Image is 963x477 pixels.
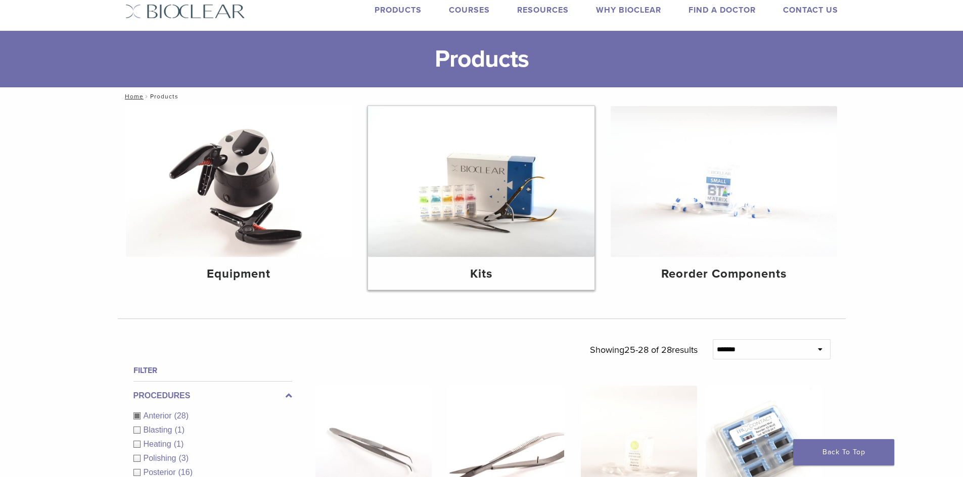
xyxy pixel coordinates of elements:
[689,5,756,15] a: Find A Doctor
[624,344,672,355] span: 25-28 of 28
[449,5,490,15] a: Courses
[118,87,846,105] nav: Products
[517,5,569,15] a: Resources
[144,454,179,462] span: Polishing
[133,364,292,377] h4: Filter
[178,454,189,462] span: (3)
[144,411,174,420] span: Anterior
[793,439,894,465] a: Back To Top
[133,390,292,402] label: Procedures
[125,4,245,19] img: Bioclear
[174,440,184,448] span: (1)
[368,106,594,257] img: Kits
[611,106,837,290] a: Reorder Components
[590,339,698,360] p: Showing results
[126,106,352,290] a: Equipment
[619,265,829,283] h4: Reorder Components
[144,440,174,448] span: Heating
[376,265,586,283] h4: Kits
[611,106,837,257] img: Reorder Components
[783,5,838,15] a: Contact Us
[178,468,193,476] span: (16)
[122,93,144,100] a: Home
[174,411,189,420] span: (28)
[144,94,150,99] span: /
[126,106,352,257] img: Equipment
[596,5,661,15] a: Why Bioclear
[368,106,594,290] a: Kits
[144,426,175,434] span: Blasting
[375,5,422,15] a: Products
[174,426,185,434] span: (1)
[134,265,344,283] h4: Equipment
[144,468,178,476] span: Posterior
